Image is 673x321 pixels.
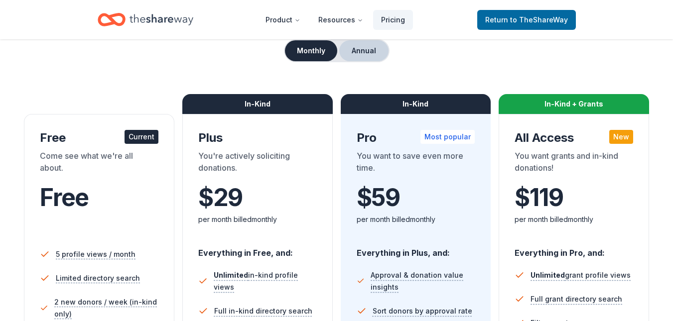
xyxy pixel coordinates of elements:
[357,238,475,259] div: Everything in Plus, and:
[510,15,568,24] span: to TheShareWay
[339,40,389,61] button: Annual
[357,214,475,225] div: per month billed monthly
[214,305,312,317] span: Full in-kind directory search
[373,305,472,317] span: Sort donors by approval rate
[258,8,413,31] nav: Main
[373,10,413,30] a: Pricing
[515,214,633,225] div: per month billed monthly
[40,130,158,146] div: Free
[310,10,371,30] button: Resources
[40,183,89,212] span: Free
[285,40,337,61] button: Monthly
[371,269,475,293] span: Approval & donation value insights
[214,271,248,279] span: Unlimited
[499,94,649,114] div: In-Kind + Grants
[531,271,565,279] span: Unlimited
[420,130,475,144] div: Most popular
[357,184,400,212] span: $ 59
[515,130,633,146] div: All Access
[357,150,475,178] div: You want to save even more time.
[198,238,317,259] div: Everything in Free, and:
[214,271,298,291] span: in-kind profile views
[125,130,158,144] div: Current
[515,150,633,178] div: You want grants and in-kind donations!
[477,10,576,30] a: Returnto TheShareWay
[609,130,633,144] div: New
[531,293,622,305] span: Full grant directory search
[56,248,135,260] span: 5 profile views / month
[341,94,491,114] div: In-Kind
[531,271,631,279] span: grant profile views
[357,130,475,146] div: Pro
[182,94,333,114] div: In-Kind
[198,150,317,178] div: You're actively soliciting donations.
[56,272,140,284] span: Limited directory search
[198,130,317,146] div: Plus
[198,184,243,212] span: $ 29
[258,10,308,30] button: Product
[40,150,158,178] div: Come see what we're all about.
[515,238,633,259] div: Everything in Pro, and:
[198,214,317,225] div: per month billed monthly
[485,14,568,26] span: Return
[515,184,563,212] span: $ 119
[98,8,193,31] a: Home
[54,296,158,320] span: 2 new donors / week (in-kind only)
